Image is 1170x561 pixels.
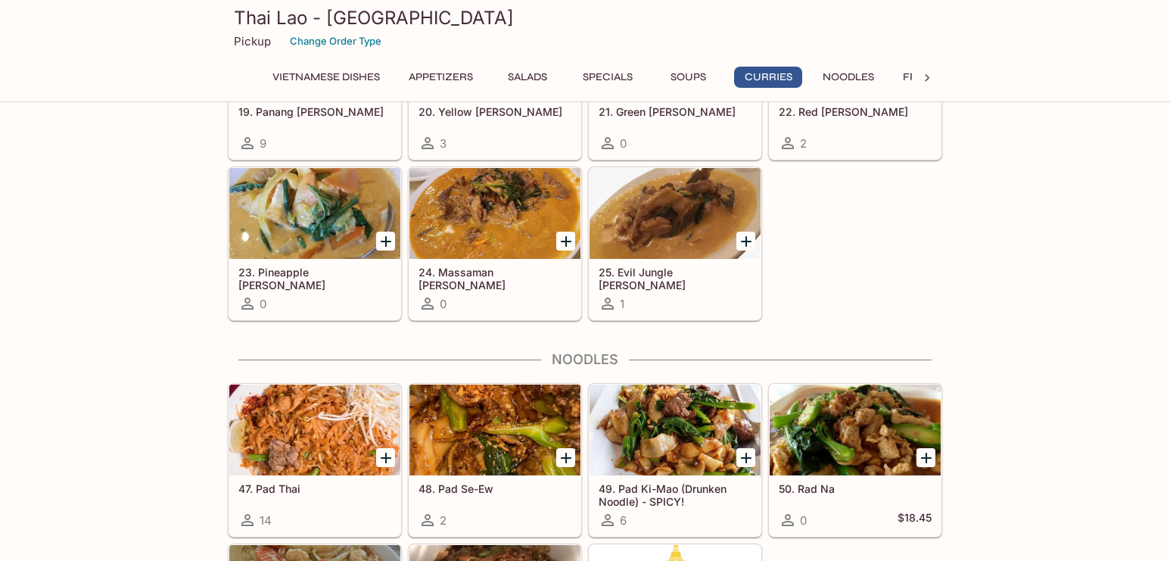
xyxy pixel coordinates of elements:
[814,67,882,88] button: Noodles
[599,105,751,118] h5: 21. Green [PERSON_NAME]
[440,513,447,528] span: 2
[419,482,571,495] h5: 48. Pad Se-Ew
[260,136,266,151] span: 9
[590,168,761,259] div: 25. Evil Jungle Curry
[589,384,761,537] a: 49. Pad Ki-Mao (Drunken Noodle) - SPICY!6
[234,34,271,48] p: Pickup
[264,67,388,88] button: Vietnamese Dishes
[736,448,755,467] button: Add 49. Pad Ki-Mao (Drunken Noodle) - SPICY!
[589,167,761,320] a: 25. Evil Jungle [PERSON_NAME]1
[283,30,388,53] button: Change Order Type
[916,448,935,467] button: Add 50. Rad Na
[620,513,627,528] span: 6
[895,67,971,88] button: Fried Rice
[419,105,571,118] h5: 20. Yellow [PERSON_NAME]
[234,6,936,30] h3: Thai Lao - [GEOGRAPHIC_DATA]
[734,67,802,88] button: Curries
[736,232,755,251] button: Add 25. Evil Jungle Curry
[590,385,761,475] div: 49. Pad Ki-Mao (Drunken Noodle) - SPICY!
[556,232,575,251] button: Add 24. Massaman Curry
[620,297,624,311] span: 1
[260,513,272,528] span: 14
[898,511,932,529] h5: $18.45
[238,482,391,495] h5: 47. Pad Thai
[440,297,447,311] span: 0
[238,105,391,118] h5: 19. Panang [PERSON_NAME]
[770,385,941,475] div: 50. Rad Na
[800,136,807,151] span: 2
[238,266,391,291] h5: 23. Pineapple [PERSON_NAME]
[769,384,941,537] a: 50. Rad Na0$18.45
[599,266,751,291] h5: 25. Evil Jungle [PERSON_NAME]
[493,67,562,88] button: Salads
[419,266,571,291] h5: 24. Massaman [PERSON_NAME]
[409,167,581,320] a: 24. Massaman [PERSON_NAME]0
[556,448,575,467] button: Add 48. Pad Se-Ew
[376,232,395,251] button: Add 23. Pineapple Curry
[409,384,581,537] a: 48. Pad Se-Ew2
[654,67,722,88] button: Soups
[229,167,401,320] a: 23. Pineapple [PERSON_NAME]0
[260,297,266,311] span: 0
[229,385,400,475] div: 47. Pad Thai
[440,136,447,151] span: 3
[400,67,481,88] button: Appetizers
[229,168,400,259] div: 23. Pineapple Curry
[620,136,627,151] span: 0
[229,384,401,537] a: 47. Pad Thai14
[409,168,580,259] div: 24. Massaman Curry
[376,448,395,467] button: Add 47. Pad Thai
[228,351,942,368] h4: Noodles
[779,105,932,118] h5: 22. Red [PERSON_NAME]
[779,482,932,495] h5: 50. Rad Na
[800,513,807,528] span: 0
[574,67,642,88] button: Specials
[409,385,580,475] div: 48. Pad Se-Ew
[599,482,751,507] h5: 49. Pad Ki-Mao (Drunken Noodle) - SPICY!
